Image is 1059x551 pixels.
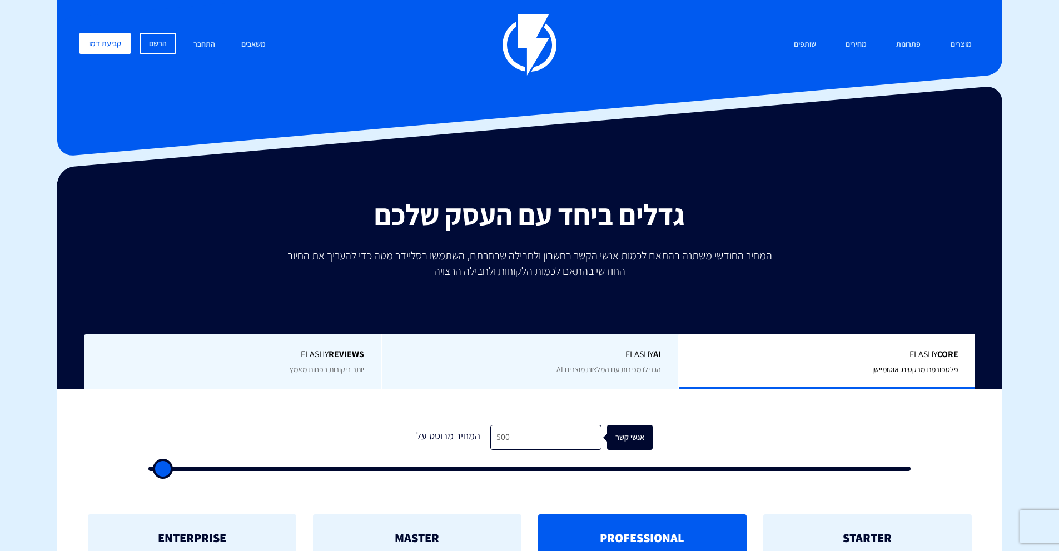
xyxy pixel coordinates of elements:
span: Flashy [695,348,958,361]
span: הגדילו מכירות עם המלצות מוצרים AI [556,364,661,374]
b: REVIEWS [329,348,364,360]
span: Flashy [399,348,662,361]
a: שותפים [785,33,824,57]
h2: STARTER [780,531,955,544]
span: פלטפורמת מרקטינג אוטומיישן [872,364,958,374]
h2: MASTER [330,531,505,544]
a: התחבר [185,33,223,57]
a: פתרונות [888,33,929,57]
b: Core [937,348,958,360]
span: Flashy [101,348,364,361]
a: הרשם [140,33,176,54]
div: אנשי קשר [613,425,658,450]
a: קביעת דמו [79,33,131,54]
h2: PROFESSIONAL [555,531,730,544]
p: המחיר החודשי משתנה בהתאם לכמות אנשי הקשר בחשבון ולחבילה שבחרתם, השתמשו בסליידר מטה כדי להעריך את ... [280,248,780,279]
b: AI [653,348,661,360]
a: מחירים [837,33,875,57]
span: יותר ביקורות בפחות מאמץ [290,364,364,374]
h2: גדלים ביחד עם העסק שלכם [66,199,994,231]
a: משאבים [233,33,274,57]
a: מוצרים [942,33,980,57]
h2: ENTERPRISE [105,531,280,544]
div: המחיר מבוסס על [407,425,490,450]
